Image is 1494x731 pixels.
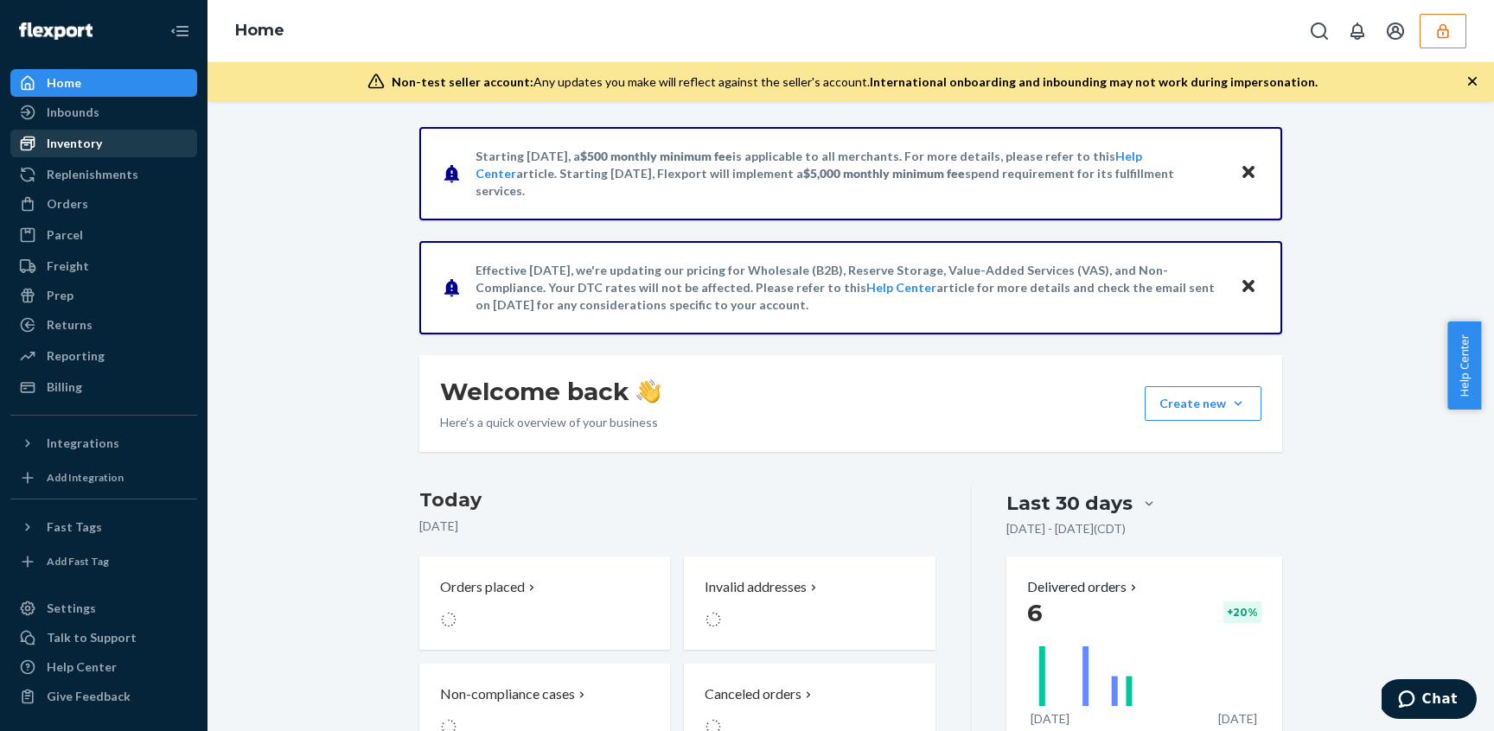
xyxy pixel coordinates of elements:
p: Effective [DATE], we're updating our pricing for Wholesale (B2B), Reserve Storage, Value-Added Se... [476,262,1223,314]
button: Give Feedback [10,683,197,710]
div: Billing [47,378,82,396]
div: Fast Tags [47,518,102,536]
a: Inventory [10,130,197,157]
button: Fast Tags [10,513,197,541]
span: $5,000 monthly minimum fee [803,166,965,181]
p: Orders placed [440,577,525,597]
div: Reporting [47,347,105,365]
a: Help Center [866,280,936,295]
button: Integrations [10,429,197,457]
button: Delivered orders [1027,577,1140,597]
a: Help Center [10,653,197,681]
button: Invalid addresses [684,556,935,650]
p: [DATE] - [DATE] ( CDT ) [1006,520,1126,537]
p: [DATE] [1218,710,1257,728]
div: Inbounds [47,104,99,121]
button: Open account menu [1378,14,1413,48]
button: Open notifications [1340,14,1375,48]
button: Talk to Support [10,624,197,652]
a: Prep [10,282,197,309]
div: Prep [47,287,73,304]
p: [DATE] [419,518,935,535]
p: Invalid addresses [705,577,807,597]
div: Talk to Support [47,629,137,646]
div: + 20 % [1223,601,1261,623]
div: Returns [47,316,93,334]
span: 6 [1027,598,1043,627]
div: Freight [47,257,89,275]
a: Home [235,21,284,40]
p: [DATE] [1031,710,1069,728]
button: Close [1237,275,1260,300]
span: International onboarding and inbounding may not work during impersonation. [870,74,1318,89]
div: Inventory [47,135,102,152]
div: Give Feedback [47,688,131,705]
a: Add Fast Tag [10,548,197,575]
button: Open Search Box [1302,14,1337,48]
button: Close Navigation [163,14,197,48]
div: Settings [47,600,96,617]
h3: Today [419,486,935,514]
p: Starting [DATE], a is applicable to all merchants. For more details, please refer to this article... [476,148,1223,200]
a: Settings [10,594,197,622]
div: Integrations [47,435,119,452]
button: Create new [1145,386,1261,421]
div: Home [47,74,81,92]
div: Add Fast Tag [47,554,109,569]
div: Replenishments [47,166,138,183]
div: Orders [47,195,88,213]
img: Flexport logo [19,22,93,40]
ol: breadcrumbs [221,6,298,56]
a: Orders [10,190,197,218]
iframe: Opens a widget where you can chat to one of our agents [1382,679,1477,722]
button: Close [1237,161,1260,186]
h1: Welcome back [440,376,661,407]
div: Help Center [47,658,117,676]
button: Help Center [1447,321,1481,410]
a: Reporting [10,342,197,370]
img: hand-wave emoji [636,379,661,404]
span: $500 monthly minimum fee [580,149,732,163]
a: Billing [10,373,197,401]
a: Parcel [10,221,197,249]
p: Non-compliance cases [440,684,575,704]
div: Parcel [47,226,83,244]
p: Canceled orders [705,684,801,704]
div: Add Integration [47,470,124,485]
a: Freight [10,252,197,280]
a: Add Integration [10,464,197,492]
p: Here’s a quick overview of your business [440,414,661,431]
div: Last 30 days [1006,490,1133,517]
span: Non-test seller account: [392,74,533,89]
button: Orders placed [419,556,670,650]
a: Replenishments [10,161,197,188]
a: Returns [10,311,197,339]
div: Any updates you make will reflect against the seller's account. [392,73,1318,91]
a: Inbounds [10,99,197,126]
a: Home [10,69,197,97]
